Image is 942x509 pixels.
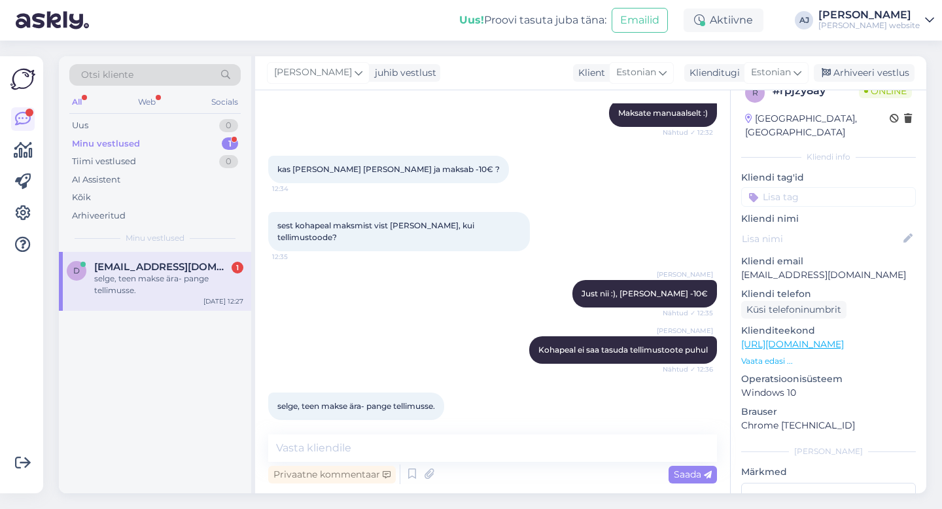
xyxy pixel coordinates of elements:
div: # rpjzy8ay [773,83,859,99]
div: juhib vestlust [370,66,436,80]
p: Windows 10 [741,386,916,400]
span: Estonian [616,65,656,80]
div: selge, teen makse ära- pange tellimusse. [94,273,243,296]
div: Aktiivne [684,9,763,32]
input: Lisa tag [741,187,916,207]
div: 0 [219,119,238,132]
div: Tiimi vestlused [72,155,136,168]
span: r [752,88,758,97]
span: 12:34 [272,184,321,194]
button: Emailid [612,8,668,33]
p: Kliendi telefon [741,287,916,301]
div: All [69,94,84,111]
span: [PERSON_NAME] [274,65,352,80]
p: Kliendi email [741,254,916,268]
div: Kliendi info [741,151,916,163]
span: Minu vestlused [126,232,184,244]
span: Otsi kliente [81,68,133,82]
div: Socials [209,94,241,111]
div: [PERSON_NAME] [741,446,916,457]
span: Kohapeal ei saa tasuda tellimustoote puhul [538,345,708,355]
input: Lisa nimi [742,232,901,246]
p: Operatsioonisüsteem [741,372,916,386]
div: 1 [232,262,243,273]
p: Vaata edasi ... [741,355,916,367]
p: Brauser [741,405,916,419]
span: d [73,266,80,275]
div: AJ [795,11,813,29]
div: [GEOGRAPHIC_DATA], [GEOGRAPHIC_DATA] [745,112,890,139]
p: Märkmed [741,465,916,479]
span: Maksate manuaalselt :) [618,108,708,118]
span: Saada [674,468,712,480]
span: [PERSON_NAME] [657,326,713,336]
p: Klienditeekond [741,324,916,338]
div: Proovi tasuta juba täna: [459,12,606,28]
span: dagopiill@gmail.com [94,261,230,273]
img: Askly Logo [10,67,35,92]
p: Kliendi nimi [741,212,916,226]
div: AI Assistent [72,173,120,186]
span: kas [PERSON_NAME] [PERSON_NAME] ja maksab -10€ ? [277,164,500,174]
div: Kõik [72,191,91,204]
span: Online [859,84,912,98]
div: Küsi telefoninumbrit [741,301,846,319]
span: selge, teen makse ära- pange tellimusse. [277,401,435,411]
span: sest kohapeal maksmist vist [PERSON_NAME], kui tellimustoode? [277,220,476,242]
div: [DATE] 12:27 [203,296,243,306]
span: Just nii :), [PERSON_NAME] -10€ [582,289,708,298]
div: Klient [573,66,605,80]
a: [PERSON_NAME][PERSON_NAME] website [818,10,934,31]
p: Chrome [TECHNICAL_ID] [741,419,916,432]
p: [EMAIL_ADDRESS][DOMAIN_NAME] [741,268,916,282]
span: Nähtud ✓ 12:36 [663,364,713,374]
a: [URL][DOMAIN_NAME] [741,338,844,350]
div: [PERSON_NAME] website [818,20,920,31]
div: Privaatne kommentaar [268,466,396,483]
span: 12:36 [272,421,321,430]
div: Arhiveeritud [72,209,126,222]
div: Minu vestlused [72,137,140,150]
b: Uus! [459,14,484,26]
span: Nähtud ✓ 12:35 [663,308,713,318]
div: [PERSON_NAME] [818,10,920,20]
div: 0 [219,155,238,168]
span: 12:35 [272,252,321,262]
div: Arhiveeri vestlus [814,64,915,82]
div: 1 [222,137,238,150]
span: Estonian [751,65,791,80]
p: Kliendi tag'id [741,171,916,184]
span: Nähtud ✓ 12:32 [663,128,713,137]
div: Web [135,94,158,111]
div: Uus [72,119,88,132]
span: [PERSON_NAME] [657,270,713,279]
div: Klienditugi [684,66,740,80]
